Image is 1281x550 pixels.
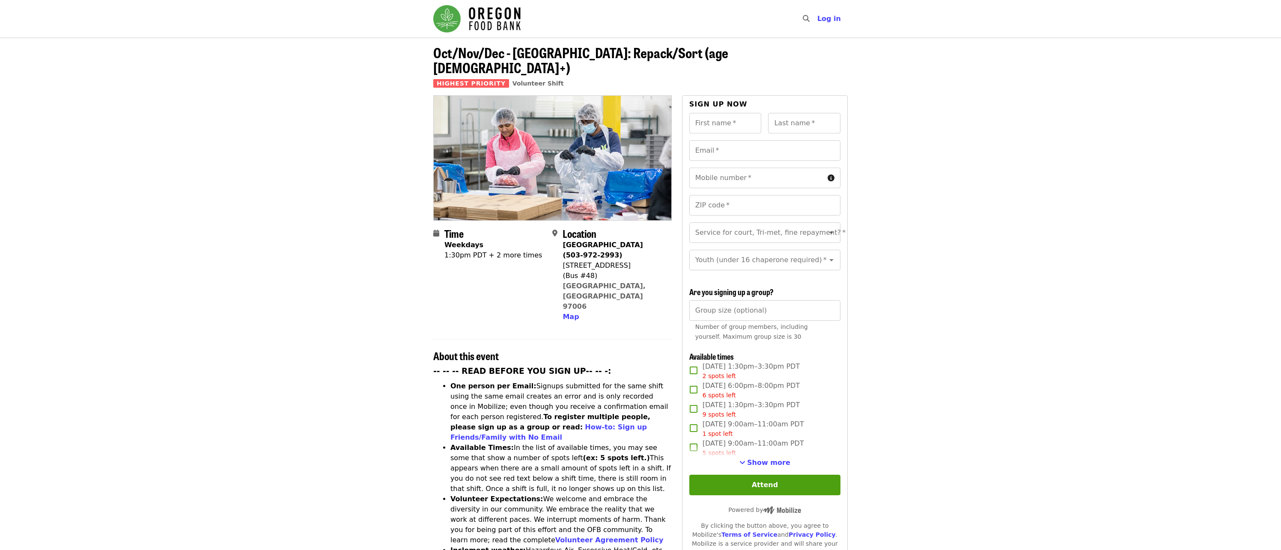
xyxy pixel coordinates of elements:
strong: One person per Email: [450,382,536,390]
strong: Available Times: [450,444,514,452]
span: Number of group members, including yourself. Maximum group size is 30 [695,323,808,340]
span: Sign up now [689,100,748,108]
div: 1:30pm PDT + 2 more times [444,250,542,260]
img: Oregon Food Bank - Home [433,5,521,33]
a: Volunteer Agreement Policy [555,536,664,544]
span: Powered by [728,506,801,513]
strong: -- -- -- READ BEFORE YOU SIGN UP-- -- -: [433,367,611,376]
span: Time [444,226,464,241]
span: Oct/Nov/Dec - [GEOGRAPHIC_DATA]: Repack/Sort (age [DEMOGRAPHIC_DATA]+) [433,42,728,77]
a: Privacy Policy [789,531,836,538]
li: We welcome and embrace the diversity in our community. We embrace the reality that we work at dif... [450,494,672,545]
input: Last name [768,113,840,133]
span: [DATE] 1:30pm–3:30pm PDT [703,400,800,419]
img: Powered by Mobilize [763,506,801,514]
input: [object Object] [689,300,840,321]
span: Are you signing up a group? [689,286,774,297]
span: Available times [689,351,734,362]
i: search icon [803,15,810,23]
span: [DATE] 1:30pm–3:30pm PDT [703,361,800,381]
span: 1 spot left [703,430,733,437]
button: Map [563,312,579,322]
span: 2 spots left [703,373,736,379]
input: First name [689,113,762,133]
div: [STREET_ADDRESS] [563,260,664,271]
span: Log in [817,15,841,23]
li: Signups submitted for the same shift using the same email creates an error and is only recorded o... [450,381,672,443]
input: Mobile number [689,168,824,188]
i: calendar icon [433,229,439,237]
button: Log in [810,10,848,27]
input: Email [689,140,840,161]
input: ZIP code [689,195,840,216]
a: Volunteer Shift [512,80,564,87]
span: Show more [747,458,790,467]
div: (Bus #48) [563,271,664,281]
img: Oct/Nov/Dec - Beaverton: Repack/Sort (age 10+) organized by Oregon Food Bank [434,96,671,220]
li: In the list of available times, you may see some that show a number of spots left This appears wh... [450,443,672,494]
span: About this event [433,348,499,363]
span: Highest Priority [433,79,509,88]
a: [GEOGRAPHIC_DATA], [GEOGRAPHIC_DATA] 97006 [563,282,646,310]
i: circle-info icon [828,174,834,182]
strong: Volunteer Expectations: [450,495,543,503]
span: [DATE] 9:00am–11:00am PDT [703,438,804,458]
span: 5 spots left [703,449,736,456]
span: 9 spots left [703,411,736,418]
i: map-marker-alt icon [552,229,557,237]
a: Terms of Service [721,531,778,538]
button: Open [825,227,837,239]
span: Location [563,226,596,241]
a: How-to: Sign up Friends/Family with No Email [450,423,647,441]
button: Attend [689,475,840,495]
strong: Weekdays [444,241,483,249]
button: See more timeslots [739,458,790,468]
span: [DATE] 6:00pm–8:00pm PDT [703,381,800,400]
strong: To register multiple people, please sign up as a group or read: [450,413,650,431]
strong: [GEOGRAPHIC_DATA] (503-972-2993) [563,241,643,259]
strong: (ex: 5 spots left.) [583,454,649,462]
input: Search [815,9,822,29]
button: Open [825,254,837,266]
span: Map [563,313,579,321]
span: [DATE] 9:00am–11:00am PDT [703,419,804,438]
span: 6 spots left [703,392,736,399]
